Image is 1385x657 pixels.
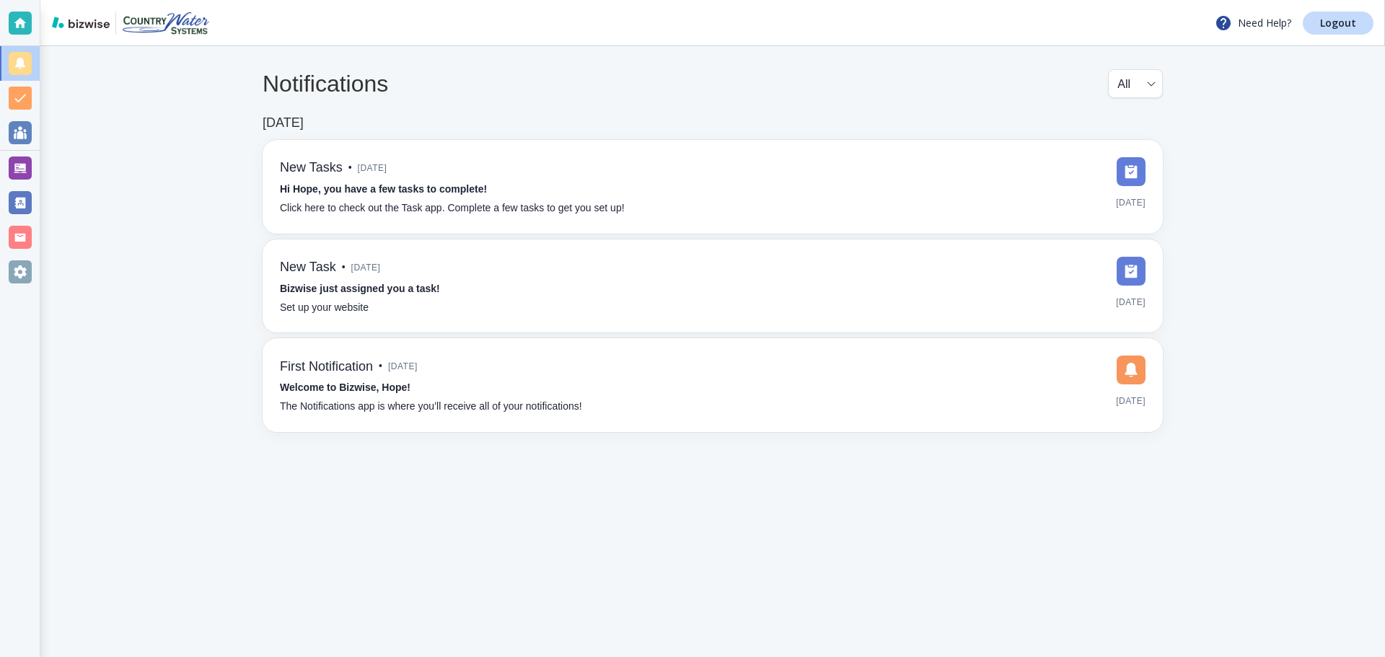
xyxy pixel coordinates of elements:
[1117,70,1153,97] div: All
[52,17,110,28] img: bizwise
[263,70,388,97] h4: Notifications
[1116,390,1146,412] span: [DATE]
[280,283,440,294] strong: Bizwise just assigned you a task!
[263,115,304,131] h6: [DATE]
[358,157,387,179] span: [DATE]
[388,356,418,377] span: [DATE]
[348,160,352,176] p: •
[280,359,373,375] h6: First Notification
[122,12,210,35] img: Country Water Systems
[280,160,343,176] h6: New Tasks
[280,183,487,195] strong: Hi Hope, you have a few tasks to complete!
[263,338,1163,432] a: First Notification•[DATE]Welcome to Bizwise, Hope!The Notifications app is where you’ll receive a...
[379,358,382,374] p: •
[280,200,625,216] p: Click here to check out the Task app. Complete a few tasks to get you set up!
[263,239,1163,333] a: New Task•[DATE]Bizwise just assigned you a task!Set up your website[DATE]
[263,140,1163,234] a: New Tasks•[DATE]Hi Hope, you have a few tasks to complete!Click here to check out the Task app. C...
[280,399,582,415] p: The Notifications app is where you’ll receive all of your notifications!
[280,382,410,393] strong: Welcome to Bizwise, Hope!
[1117,157,1146,186] img: DashboardSidebarTasks.svg
[1117,356,1146,384] img: DashboardSidebarNotification.svg
[280,300,369,316] p: Set up your website
[342,260,346,275] p: •
[1320,18,1356,28] p: Logout
[1116,291,1146,313] span: [DATE]
[1116,192,1146,213] span: [DATE]
[351,257,381,278] span: [DATE]
[1117,257,1146,286] img: DashboardSidebarTasks.svg
[1303,12,1373,35] a: Logout
[1215,14,1291,32] p: Need Help?
[280,260,336,275] h6: New Task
